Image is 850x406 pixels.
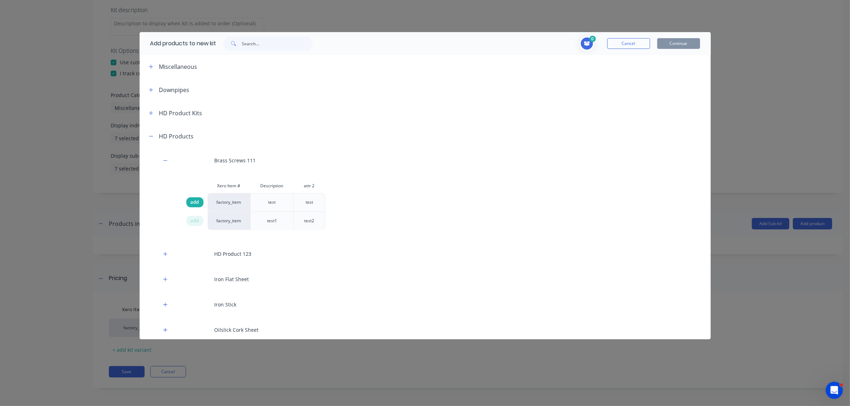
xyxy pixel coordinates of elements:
div: Description [250,179,294,193]
div: Add products to new kit [140,32,216,55]
button: Continue [657,38,700,49]
div: test [262,193,281,211]
div: Oilslick Cork Sheet [140,317,711,342]
div: test [300,193,319,211]
div: Iron Flat Sheet [140,267,711,292]
div: HD Products [159,132,194,141]
div: add [186,197,203,207]
span: 0 [589,36,596,42]
div: Brass Screws 111 [140,148,711,173]
div: test2 [299,212,320,230]
div: factory_item [207,193,250,212]
input: Search... [242,36,313,51]
span: add [191,217,199,224]
iframe: Intercom live chat [826,382,843,399]
button: Toggle cart dropdown [580,36,597,51]
div: test1 [261,212,283,230]
div: Miscellaneous [159,62,197,71]
div: Iron Stick [140,292,711,317]
div: add [186,216,203,226]
div: HD Product Kits [159,109,202,117]
div: Xero Item # [207,179,250,193]
div: attr 2 [293,179,325,193]
span: add [191,199,199,206]
div: factory_item [207,212,250,230]
button: Cancel [607,38,650,49]
div: Downpipes [159,86,190,94]
div: HD Product 123 [140,241,711,267]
